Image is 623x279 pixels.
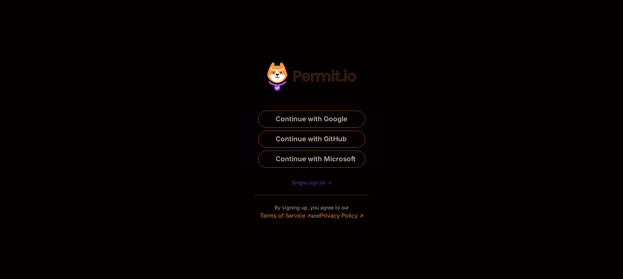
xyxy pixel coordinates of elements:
a: Terms of Service ↗ [260,212,311,219]
button: Continue with Google [258,111,365,128]
button: Continue with GitHub [258,131,365,148]
span: Single sign on -> [292,179,332,186]
span: Continue with GitHub [276,133,347,145]
a: Single sign on -> [292,179,332,186]
a: Privacy Policy ↗ [320,212,363,219]
span: Continue with Google [276,113,347,125]
p: By signing up, you agree to our and [260,204,363,220]
button: Continue with Microsoft [258,151,365,168]
span: Continue with Microsoft [276,153,356,165]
